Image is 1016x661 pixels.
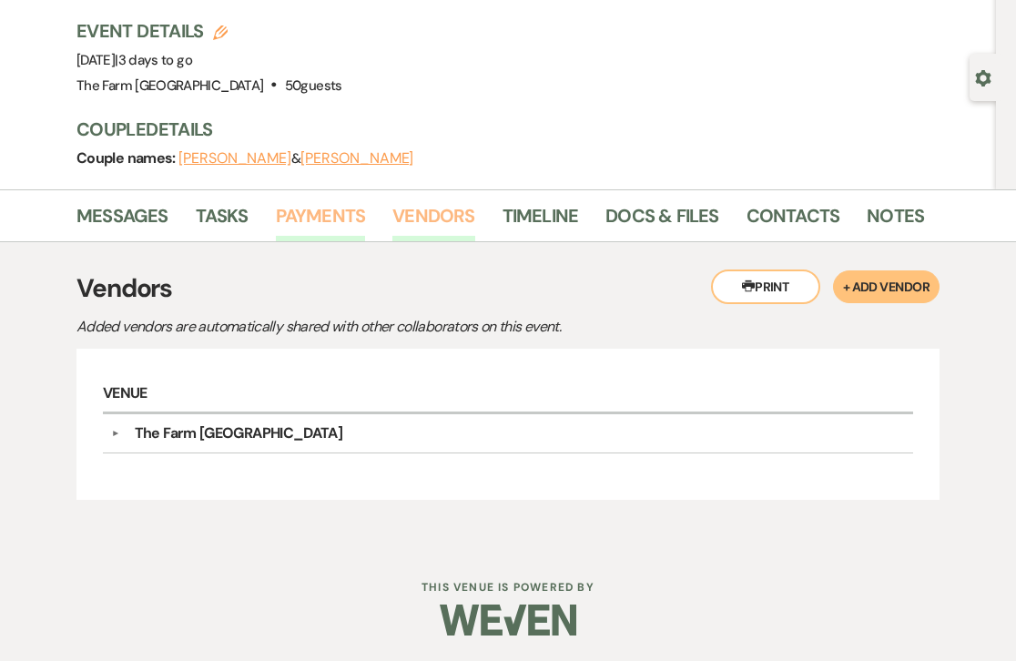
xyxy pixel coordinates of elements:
[747,201,840,241] a: Contacts
[178,149,413,168] span: &
[975,68,991,86] button: Open lead details
[118,51,192,69] span: 3 days to go
[135,422,342,444] div: The Farm [GEOGRAPHIC_DATA]
[711,269,820,304] button: Print
[503,201,579,241] a: Timeline
[392,201,474,241] a: Vendors
[605,201,718,241] a: Docs & Files
[76,51,192,69] span: [DATE]
[833,270,940,303] button: + Add Vendor
[867,201,924,241] a: Notes
[105,429,127,438] button: ▼
[76,269,940,308] h3: Vendors
[76,117,978,142] h3: Couple Details
[76,76,263,95] span: The Farm [GEOGRAPHIC_DATA]
[285,76,342,95] span: 50 guests
[103,375,913,414] h6: Venue
[76,201,168,241] a: Messages
[76,315,714,339] p: Added vendors are automatically shared with other collaborators on this event.
[76,18,342,44] h3: Event Details
[196,201,249,241] a: Tasks
[115,51,192,69] span: |
[440,588,576,652] img: Weven Logo
[178,151,291,166] button: [PERSON_NAME]
[300,151,413,166] button: [PERSON_NAME]
[76,148,178,168] span: Couple names:
[276,201,366,241] a: Payments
